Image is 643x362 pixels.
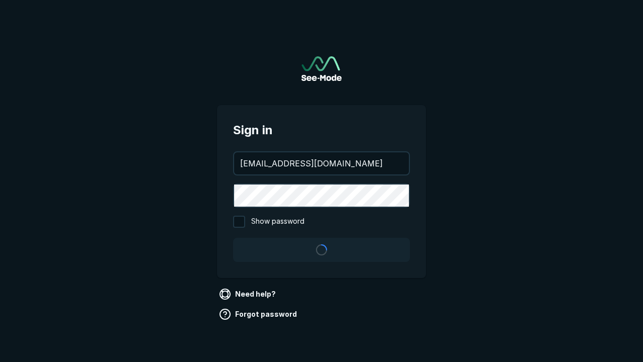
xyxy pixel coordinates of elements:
input: your@email.com [234,152,409,174]
a: Forgot password [217,306,301,322]
a: Go to sign in [301,56,342,81]
span: Sign in [233,121,410,139]
span: Show password [251,216,304,228]
img: See-Mode Logo [301,56,342,81]
a: Need help? [217,286,280,302]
